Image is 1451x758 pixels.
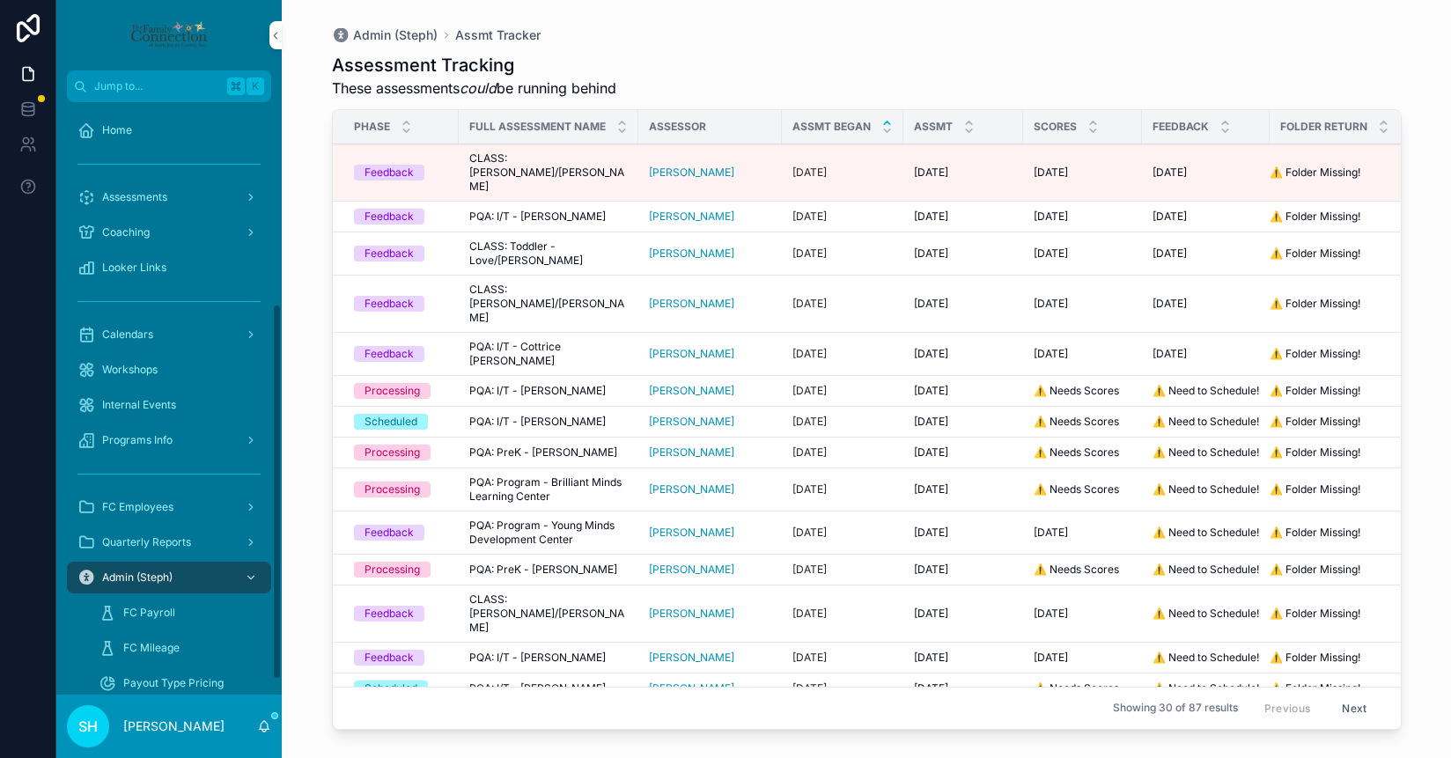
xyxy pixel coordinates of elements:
[354,296,448,312] a: Feedback
[365,606,414,622] div: Feedback
[365,482,420,497] div: Processing
[914,347,1013,361] a: [DATE]
[469,210,606,224] span: PQA: I/T - [PERSON_NAME]
[649,563,734,577] span: [PERSON_NAME]
[67,354,271,386] a: Workshops
[914,526,948,540] span: [DATE]
[649,347,734,361] a: [PERSON_NAME]
[102,535,191,549] span: Quarterly Reports
[354,525,448,541] a: Feedback
[649,445,771,460] a: [PERSON_NAME]
[67,252,271,283] a: Looker Links
[1113,702,1238,716] span: Showing 30 of 87 results
[1034,563,1119,577] span: ⚠️ Needs Scores
[102,433,173,447] span: Programs Info
[1034,482,1131,497] a: ⚠️ Needs Scores
[1034,347,1131,361] a: [DATE]
[1153,445,1259,460] span: ⚠️ Need to Schedule!
[469,563,617,577] span: PQA: PreK - [PERSON_NAME]
[914,651,948,665] span: [DATE]
[649,607,771,621] a: [PERSON_NAME]
[914,563,1013,577] a: [DATE]
[1270,607,1360,621] span: ⚠️ Folder Missing!
[792,482,827,497] p: [DATE]
[914,482,948,497] span: [DATE]
[792,297,893,311] a: [DATE]
[914,347,948,361] span: [DATE]
[1153,526,1259,540] span: ⚠️ Need to Schedule!
[1153,607,1259,621] a: ⚠️ Need to Schedule!
[1153,347,1259,361] a: [DATE]
[354,246,448,261] a: Feedback
[1034,526,1131,540] a: [DATE]
[365,383,420,399] div: Processing
[914,166,1013,180] a: [DATE]
[1034,415,1119,429] span: ⚠️ Needs Scores
[1270,681,1360,695] span: ⚠️ Folder Missing!
[1270,384,1381,398] a: ⚠️ Folder Missing!
[1270,526,1360,540] span: ⚠️ Folder Missing!
[123,641,180,655] span: FC Mileage
[792,445,827,460] p: [DATE]
[649,210,734,224] a: [PERSON_NAME]
[469,445,617,460] span: PQA: PreK - [PERSON_NAME]
[102,225,150,239] span: Coaching
[792,563,827,577] p: [DATE]
[1153,166,1259,180] a: [DATE]
[102,363,158,377] span: Workshops
[67,114,271,146] a: Home
[455,26,541,44] a: Assmt Tracker
[469,210,628,224] a: PQA: I/T - [PERSON_NAME]
[1153,297,1187,311] span: [DATE]
[914,166,948,180] span: [DATE]
[365,165,414,180] div: Feedback
[649,384,771,398] a: [PERSON_NAME]
[649,247,734,261] span: [PERSON_NAME]
[1270,297,1381,311] a: ⚠️ Folder Missing!
[1270,651,1381,665] a: ⚠️ Folder Missing!
[914,482,1013,497] a: [DATE]
[1034,210,1068,224] span: [DATE]
[129,21,208,49] img: App logo
[469,239,628,268] a: CLASS: Toddler - Love/[PERSON_NAME]
[1034,445,1119,460] span: ⚠️ Needs Scores
[469,151,628,194] span: CLASS: [PERSON_NAME]/[PERSON_NAME]
[1270,247,1381,261] a: ⚠️ Folder Missing!
[469,681,606,695] span: PQA: I/T - [PERSON_NAME]
[649,607,734,621] span: [PERSON_NAME]
[649,347,771,361] a: [PERSON_NAME]
[1034,166,1068,180] span: [DATE]
[67,319,271,350] a: Calendars
[67,526,271,558] a: Quarterly Reports
[792,563,893,577] a: [DATE]
[1270,607,1381,621] a: ⚠️ Folder Missing!
[469,283,628,325] span: CLASS: [PERSON_NAME]/[PERSON_NAME]
[792,445,893,460] a: [DATE]
[1270,415,1381,429] a: ⚠️ Folder Missing!
[792,607,893,621] a: [DATE]
[1270,482,1381,497] a: ⚠️ Folder Missing!
[1270,384,1360,398] span: ⚠️ Folder Missing!
[914,526,1013,540] a: [DATE]
[469,340,628,368] span: PQA: I/T - Cottrice [PERSON_NAME]
[1034,445,1131,460] a: ⚠️ Needs Scores
[1153,563,1259,577] a: ⚠️ Need to Schedule!
[792,651,827,665] p: [DATE]
[354,482,448,497] a: Processing
[88,667,271,699] a: Payout Type Pricing
[1034,681,1131,695] a: ⚠️ Needs Scores
[1153,120,1209,134] span: Feedback
[123,718,225,735] p: [PERSON_NAME]
[102,398,176,412] span: Internal Events
[469,384,628,398] a: PQA: I/T - [PERSON_NAME]
[649,297,771,311] a: [PERSON_NAME]
[1034,415,1131,429] a: ⚠️ Needs Scores
[792,526,827,540] p: [DATE]
[1153,482,1259,497] span: ⚠️ Need to Schedule!
[649,482,734,497] span: [PERSON_NAME]
[914,297,1013,311] a: [DATE]
[1270,347,1360,361] span: ⚠️ Folder Missing!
